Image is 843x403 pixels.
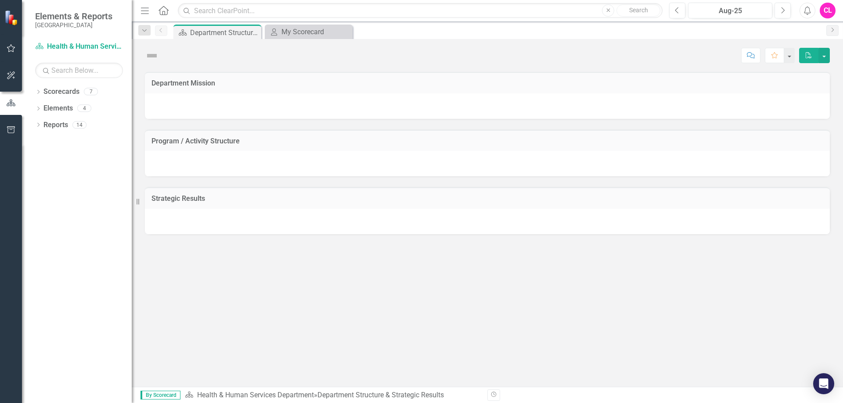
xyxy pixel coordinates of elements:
span: Elements & Reports [35,11,112,21]
small: [GEOGRAPHIC_DATA] [35,21,112,29]
div: 14 [72,121,86,128]
h3: Department Mission [151,79,823,87]
div: » [185,390,481,400]
div: Department Structure & Strategic Results [317,391,444,399]
h3: Program / Activity Structure [151,137,823,145]
img: Not Defined [145,49,159,63]
button: CL [820,3,836,18]
a: My Scorecard [267,26,350,37]
span: By Scorecard [140,391,180,399]
div: 4 [77,105,91,112]
a: Health & Human Services Department [197,391,314,399]
div: Aug-25 [691,6,769,16]
img: ClearPoint Strategy [4,9,20,26]
a: Health & Human Services Department [35,42,123,52]
button: Search [616,4,660,17]
button: Aug-25 [688,3,772,18]
a: Elements [43,103,73,114]
div: My Scorecard [281,26,350,37]
a: Reports [43,120,68,130]
input: Search Below... [35,63,123,78]
div: 7 [84,88,98,96]
span: Search [629,7,648,14]
a: Scorecards [43,87,79,97]
input: Search ClearPoint... [178,3,663,18]
div: Department Structure & Strategic Results [190,27,259,38]
h3: Strategic Results [151,195,823,203]
div: Open Intercom Messenger [813,373,834,394]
